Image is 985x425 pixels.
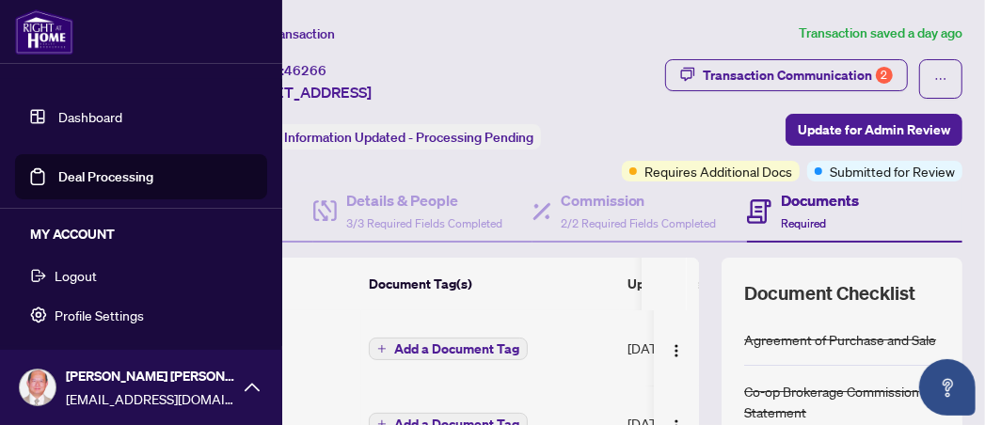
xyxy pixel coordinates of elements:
img: logo [15,9,73,55]
td: [DATE] [620,310,748,386]
span: 3/3 Required Fields Completed [346,216,502,230]
span: View Transaction [234,25,335,42]
h4: Details & People [346,189,502,212]
span: [EMAIL_ADDRESS][DOMAIN_NAME] [66,388,235,409]
button: Logo [661,333,691,363]
span: Upload Date [628,274,703,294]
span: Requires Additional Docs [644,161,792,181]
span: Document Checklist [744,280,915,307]
span: ellipsis [934,72,947,86]
th: Upload Date [620,258,748,310]
span: 46266 [284,62,326,79]
span: Profile Settings [55,300,144,330]
article: Transaction saved a day ago [799,23,962,44]
span: [PERSON_NAME] [PERSON_NAME] [66,366,235,386]
button: Update for Admin Review [786,114,962,146]
h5: MY ACCOUNT [30,224,267,244]
div: Status: [233,124,541,150]
span: [STREET_ADDRESS] [233,81,372,103]
span: Information Updated - Processing Pending [284,129,533,146]
div: 2 [876,67,893,84]
span: Update for Admin Review [798,115,950,145]
span: Logout [55,260,97,291]
a: Deal Processing [58,168,153,185]
h4: Documents [781,189,859,212]
div: Co-op Brokerage Commission Statement [744,381,940,422]
button: Profile Settings [15,299,267,331]
div: Agreement of Purchase and Sale [744,329,936,350]
button: Add a Document Tag [369,338,528,360]
img: Logo [669,343,684,358]
button: Open asap [919,359,976,416]
button: Logout [15,260,267,291]
span: Submitted for Review [830,161,955,181]
h4: Commission [561,189,717,212]
span: 2/2 Required Fields Completed [561,216,717,230]
div: Transaction Communication [703,60,893,90]
span: plus [377,344,387,354]
th: Document Tag(s) [361,258,620,310]
a: Dashboard [58,108,122,125]
button: Transaction Communication2 [665,59,908,91]
span: Required [781,216,826,230]
button: Add a Document Tag [369,337,528,361]
span: Add a Document Tag [394,342,519,355]
img: Profile Icon [20,370,56,405]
